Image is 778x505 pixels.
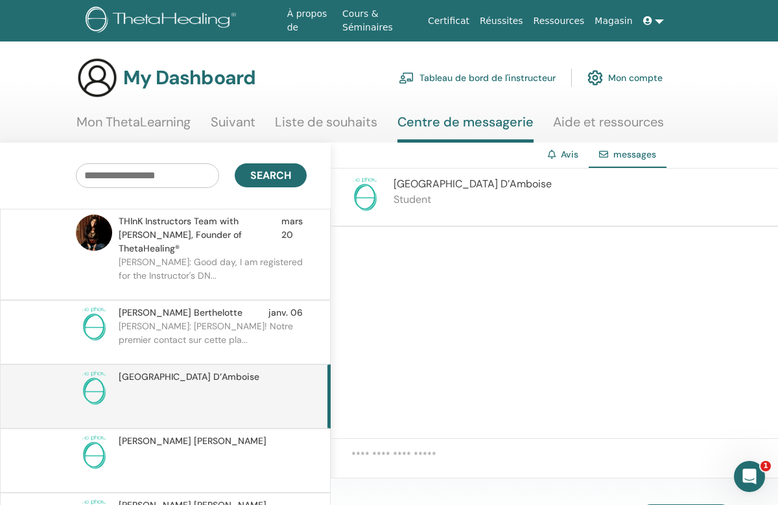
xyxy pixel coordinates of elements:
a: Réussites [475,9,528,33]
img: no-photo.png [347,176,383,213]
h3: My Dashboard [123,66,255,89]
a: Magasin [589,9,637,33]
p: Student [394,192,552,207]
span: [GEOGRAPHIC_DATA] D’Amboise [119,370,259,384]
a: Mon ThetaLearning [77,114,191,139]
img: logo.png [86,6,241,36]
a: Aide et ressources [553,114,664,139]
span: Search [250,169,291,182]
img: default.jpg [76,215,112,251]
span: [GEOGRAPHIC_DATA] D’Amboise [394,177,552,191]
button: Search [235,163,307,187]
img: no-photo.png [76,370,112,406]
img: no-photo.png [76,434,112,471]
a: Centre de messagerie [397,114,534,143]
p: [PERSON_NAME]: [PERSON_NAME]! Notre premier contact sur cette pla... [119,320,307,358]
span: [PERSON_NAME] [PERSON_NAME] [119,434,266,448]
img: chalkboard-teacher.svg [399,72,414,84]
a: Tableau de bord de l'instructeur [399,64,556,92]
p: [PERSON_NAME]: Good day, I am registered for the Instructor's DN... [119,255,307,294]
iframe: Intercom live chat [734,461,765,492]
span: messages [613,148,656,160]
a: Liste de souhaits [275,114,377,139]
span: 1 [760,461,771,471]
img: no-photo.png [76,306,112,342]
span: [PERSON_NAME] Berthelotte [119,306,242,320]
span: THInK Instructors Team with [PERSON_NAME], Founder of ThetaHealing® [119,215,281,255]
a: Suivant [211,114,255,139]
a: Certificat [423,9,475,33]
img: cog.svg [587,67,603,89]
a: Mon compte [587,64,663,92]
span: janv. 06 [268,306,303,320]
a: Ressources [528,9,590,33]
a: Avis [561,148,578,160]
a: À propos de [282,2,337,40]
a: Cours & Séminaires [337,2,423,40]
span: mars 20 [281,215,303,255]
img: generic-user-icon.jpg [77,57,118,99]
